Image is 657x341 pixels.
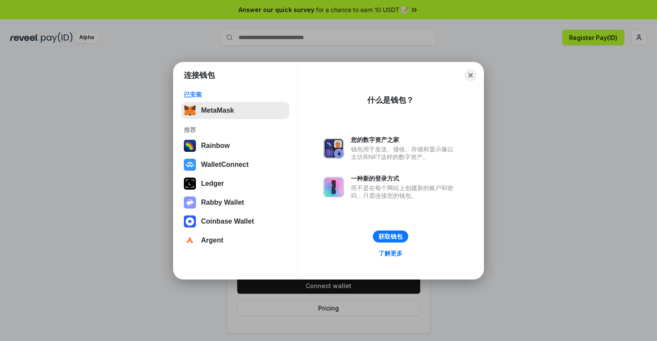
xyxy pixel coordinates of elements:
div: Rainbow [201,142,230,150]
a: 了解更多 [373,248,408,259]
div: MetaMask [201,107,234,114]
div: Coinbase Wallet [201,218,254,225]
div: 而不是在每个网站上创建新的账户和密码，只需连接您的钱包。 [351,184,458,200]
div: Rabby Wallet [201,199,244,206]
div: 钱包用于发送、接收、存储和显示像以太坊和NFT这样的数字资产。 [351,145,458,161]
button: WalletConnect [181,156,289,173]
button: Rabby Wallet [181,194,289,211]
div: WalletConnect [201,161,249,169]
img: svg+xml,%3Csvg%20xmlns%3D%22http%3A%2F%2Fwww.w3.org%2F2000%2Fsvg%22%20width%3D%2228%22%20height%3... [184,178,196,190]
button: Coinbase Wallet [181,213,289,230]
img: svg+xml,%3Csvg%20xmlns%3D%22http%3A%2F%2Fwww.w3.org%2F2000%2Fsvg%22%20fill%3D%22none%22%20viewBox... [323,138,344,159]
div: Ledger [201,180,224,187]
img: svg+xml,%3Csvg%20xmlns%3D%22http%3A%2F%2Fwww.w3.org%2F2000%2Fsvg%22%20fill%3D%22none%22%20viewBox... [323,177,344,197]
img: svg+xml,%3Csvg%20xmlns%3D%22http%3A%2F%2Fwww.w3.org%2F2000%2Fsvg%22%20fill%3D%22none%22%20viewBox... [184,197,196,209]
div: 一种新的登录方式 [351,175,458,182]
div: Argent [201,237,223,244]
h1: 连接钱包 [184,70,215,80]
button: MetaMask [181,102,289,119]
button: Close [465,69,477,81]
button: Ledger [181,175,289,192]
div: 什么是钱包？ [367,95,414,105]
img: svg+xml,%3Csvg%20width%3D%22120%22%20height%3D%22120%22%20viewBox%3D%220%200%20120%20120%22%20fil... [184,140,196,152]
button: Argent [181,232,289,249]
div: 您的数字资产之家 [351,136,458,144]
button: Rainbow [181,137,289,154]
img: svg+xml,%3Csvg%20width%3D%2228%22%20height%3D%2228%22%20viewBox%3D%220%200%2028%2028%22%20fill%3D... [184,215,196,227]
div: 获取钱包 [378,233,403,240]
div: 了解更多 [378,249,403,257]
div: 已安装 [184,91,287,98]
button: 获取钱包 [373,230,408,243]
img: svg+xml,%3Csvg%20width%3D%2228%22%20height%3D%2228%22%20viewBox%3D%220%200%2028%2028%22%20fill%3D... [184,159,196,171]
div: 推荐 [184,126,287,134]
img: svg+xml,%3Csvg%20fill%3D%22none%22%20height%3D%2233%22%20viewBox%3D%220%200%2035%2033%22%20width%... [184,104,196,117]
img: svg+xml,%3Csvg%20width%3D%2228%22%20height%3D%2228%22%20viewBox%3D%220%200%2028%2028%22%20fill%3D... [184,234,196,246]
